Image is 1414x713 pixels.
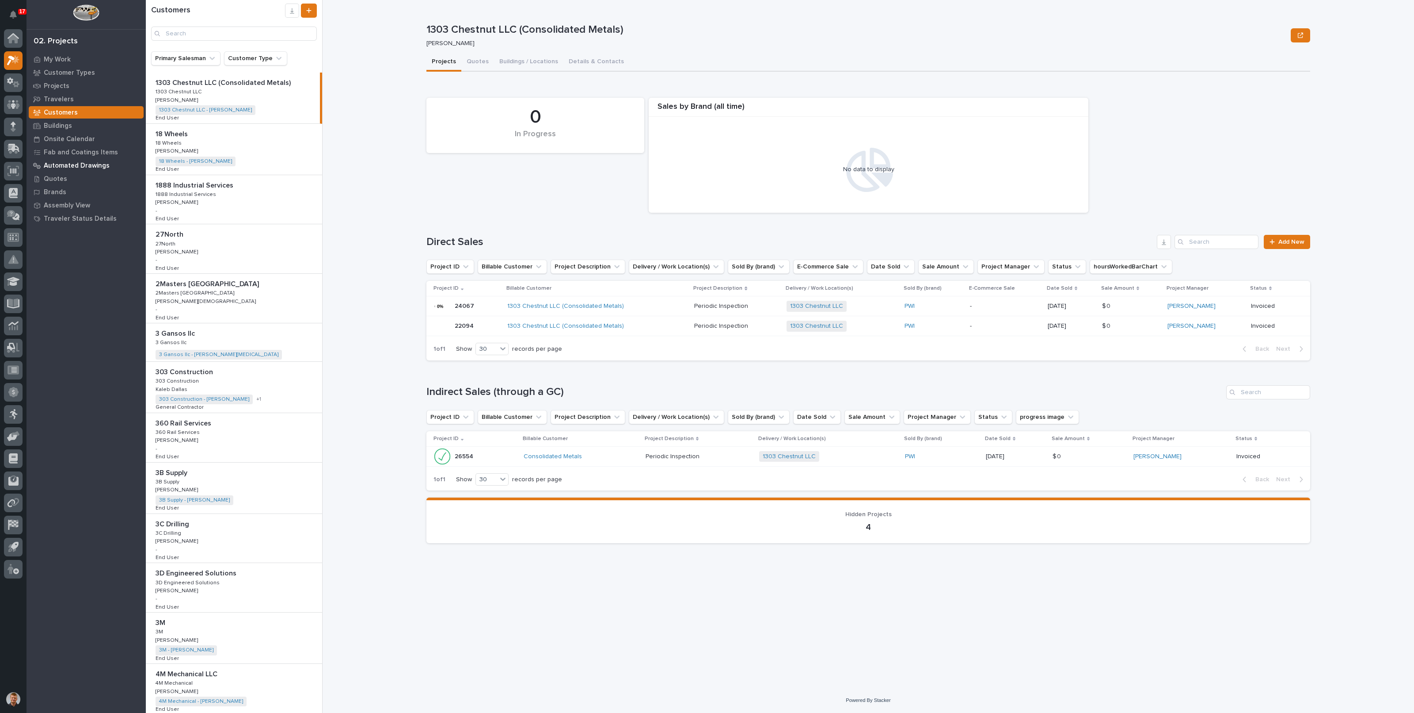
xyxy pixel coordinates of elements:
[524,453,582,460] a: Consolidated Metals
[146,323,322,362] a: 3 Gansos llc3 Gansos llc 3 Gansos llc3 Gansos llc 3 Gansos llc - [PERSON_NAME][MEDICAL_DATA]
[426,446,1310,466] tr: 2655426554 Consolidated Metals Periodic InspectionPeriodic Inspection 1303 Chestnut LLC PWI [DATE...
[523,434,568,444] p: Billable Customer
[461,53,494,72] button: Quotes
[156,636,200,644] p: [PERSON_NAME]
[156,146,200,154] p: [PERSON_NAME]
[156,165,181,172] p: End User
[146,224,322,274] a: 27North27North 27North27North [PERSON_NAME][PERSON_NAME] -End UserEnd User
[156,537,200,544] p: [PERSON_NAME]
[563,53,629,72] button: Details & Contacts
[977,260,1045,274] button: Project Manager
[44,162,110,170] p: Automated Drawings
[974,410,1012,424] button: Status
[27,199,146,212] a: Assembly View
[1048,260,1086,274] button: Status
[1102,301,1112,310] p: $ 0
[763,453,816,460] a: 1303 Chestnut LLC
[790,303,843,310] a: 1303 Chestnut LLC
[156,687,200,695] p: [PERSON_NAME]
[27,106,146,119] a: Customers
[156,436,200,444] p: [PERSON_NAME]
[1053,451,1063,460] p: $ 0
[1250,475,1269,483] span: Back
[845,511,892,517] span: Hidden Projects
[156,113,181,121] p: End User
[1273,345,1310,353] button: Next
[156,452,181,460] p: End User
[146,124,322,175] a: 18 Wheels18 Wheels 18 Wheels18 Wheels [PERSON_NAME][PERSON_NAME] 18 Wheels - [PERSON_NAME] End Us...
[728,260,790,274] button: Sold By (brand)
[146,563,322,613] a: 3D Engineered Solutions3D Engineered Solutions 3D Engineered Solutions3D Engineered Solutions [PE...
[456,345,472,353] p: Show
[1101,284,1134,293] p: Sale Amount
[455,321,475,330] p: 22094
[905,303,915,310] a: PWI
[156,627,165,635] p: 3M
[4,690,23,709] button: users-avatar
[156,190,218,198] p: 1888 Industrial Services
[437,522,1300,533] p: 4
[904,284,942,293] p: Sold By (brand)
[146,514,322,563] a: 3C Drilling3C Drilling 3C Drilling3C Drilling [PERSON_NAME][PERSON_NAME] -End UserEnd User
[44,69,95,77] p: Customer Types
[646,451,701,460] p: Periodic Inspection
[146,463,322,514] a: 3B Supply3B Supply 3B Supply3B Supply [PERSON_NAME][PERSON_NAME] 3B Supply - [PERSON_NAME] End Us...
[1175,235,1258,249] input: Search
[44,188,66,196] p: Brands
[224,51,287,65] button: Customer Type
[156,503,181,511] p: End User
[693,284,742,293] p: Project Description
[156,180,235,190] p: 1888 Industrial Services
[1133,453,1182,460] a: [PERSON_NAME]
[426,469,452,491] p: 1 of 1
[19,8,25,15] p: 17
[156,87,203,95] p: 1303 Chestnut LLC
[426,296,1310,316] tr: 2406724067 1303 Chestnut LLC (Consolidated Metals) Periodic InspectionPeriodic Inspection 1303 Ch...
[1048,303,1095,310] p: [DATE]
[904,410,971,424] button: Project Manager
[1016,410,1079,424] button: progress image
[156,518,191,529] p: 3C Drilling
[1052,434,1085,444] p: Sale Amount
[1273,475,1310,483] button: Next
[156,77,293,87] p: 1303 Chestnut LLC (Consolidated Metals)
[694,301,750,310] p: Periodic Inspection
[156,446,157,452] p: -
[156,239,177,247] p: 27North
[34,37,78,46] div: 02. Projects
[11,11,23,25] div: Notifications17
[156,467,189,477] p: 3B Supply
[156,553,181,561] p: End User
[159,107,252,113] a: 1303 Chestnut LLC - [PERSON_NAME]
[441,130,629,148] div: In Progress
[156,586,200,594] p: [PERSON_NAME]
[156,596,157,602] p: -
[4,5,23,24] button: Notifications
[1250,345,1269,353] span: Back
[1226,385,1310,399] input: Search
[156,313,181,321] p: End User
[1235,475,1273,483] button: Back
[27,212,146,225] a: Traveler Status Details
[156,668,219,678] p: 4M Mechanical LLC
[156,602,181,610] p: End User
[156,278,261,288] p: 2Masters [GEOGRAPHIC_DATA]
[156,547,157,553] p: -
[1276,345,1296,353] span: Next
[156,402,205,410] p: General Contractor
[512,476,562,483] p: records per page
[156,428,201,436] p: 360 Rail Services
[156,96,200,103] p: [PERSON_NAME]
[44,109,78,117] p: Customers
[146,413,322,463] a: 360 Rail Services360 Rail Services 360 Rail Services360 Rail Services [PERSON_NAME][PERSON_NAME] ...
[476,345,497,354] div: 30
[786,284,853,293] p: Delivery / Work Location(s)
[426,23,1287,36] p: 1303 Chestnut LLC (Consolidated Metals)
[156,705,181,713] p: End User
[159,352,278,358] a: 3 Gansos llc - [PERSON_NAME][MEDICAL_DATA]
[156,208,157,214] p: -
[156,288,236,296] p: 2Masters [GEOGRAPHIC_DATA]
[27,79,146,92] a: Projects
[156,485,200,493] p: [PERSON_NAME]
[1235,434,1252,444] p: Status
